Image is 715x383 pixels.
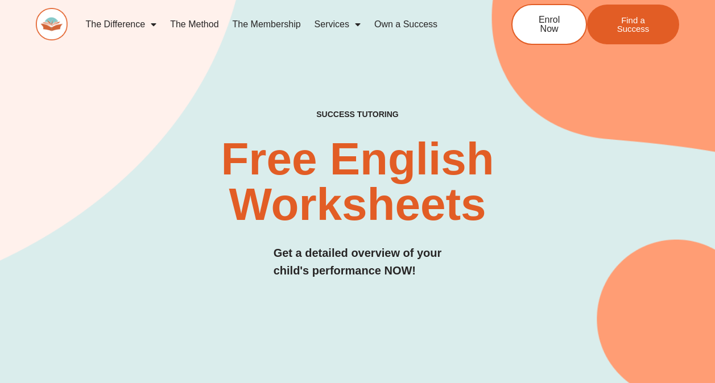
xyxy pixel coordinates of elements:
nav: Menu [79,11,475,38]
h3: Get a detailed overview of your child's performance NOW! [274,244,442,280]
a: The Difference [79,11,164,38]
a: The Membership [226,11,308,38]
h4: SUCCESS TUTORING​ [262,110,453,119]
span: Find a Success [604,16,662,33]
a: Find a Success [587,5,679,44]
a: Services [308,11,367,38]
span: Enrol Now [530,15,569,34]
a: Own a Success [367,11,444,38]
h2: Free English Worksheets​ [145,136,570,227]
a: The Method [163,11,225,38]
a: Enrol Now [511,4,587,45]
